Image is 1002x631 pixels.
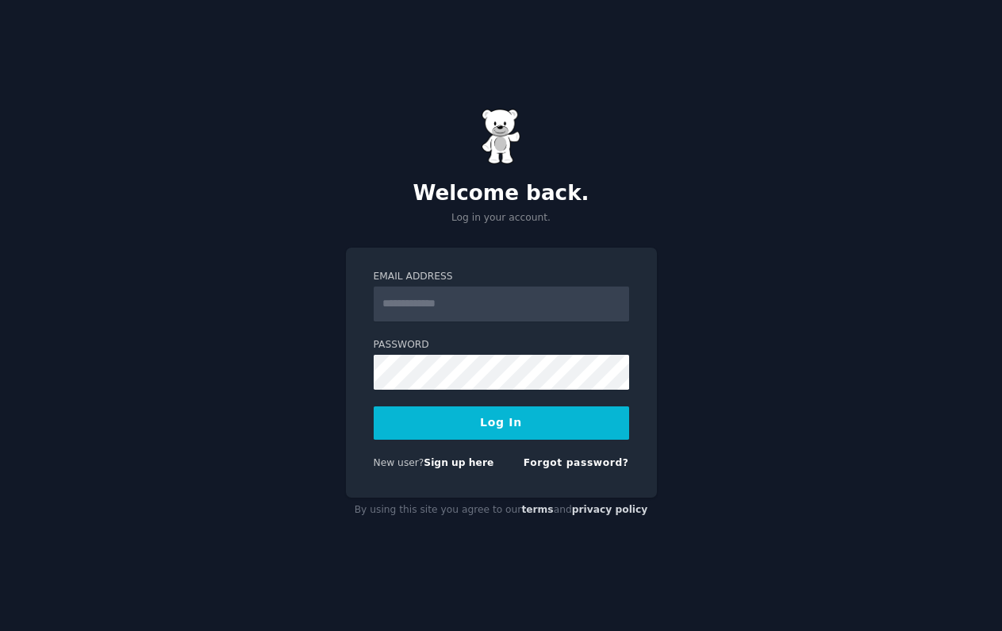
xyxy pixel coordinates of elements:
a: Forgot password? [524,457,629,468]
label: Password [374,338,629,352]
div: By using this site you agree to our and [346,498,657,523]
h2: Welcome back. [346,181,657,206]
p: Log in your account. [346,211,657,225]
a: Sign up here [424,457,493,468]
a: privacy policy [572,504,648,515]
img: Gummy Bear [482,109,521,164]
span: New user? [374,457,424,468]
a: terms [521,504,553,515]
label: Email Address [374,270,629,284]
button: Log In [374,406,629,440]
